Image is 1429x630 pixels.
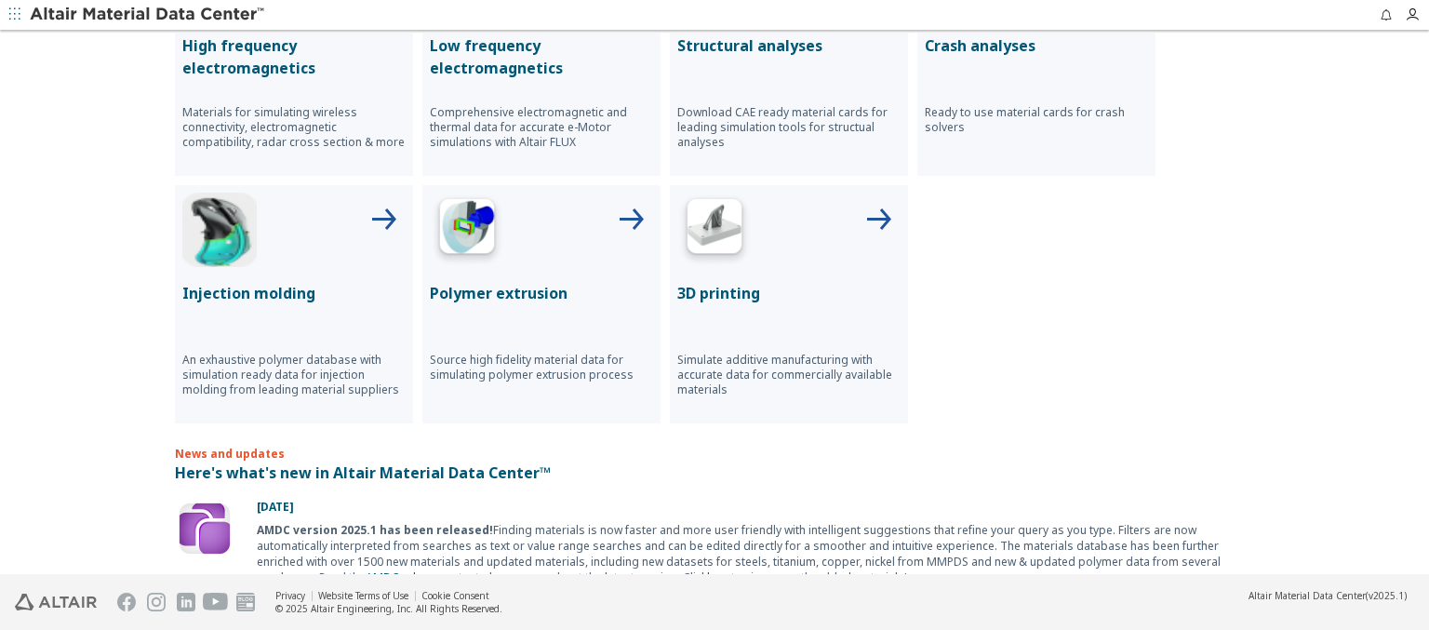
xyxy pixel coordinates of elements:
[275,589,305,602] a: Privacy
[430,353,653,382] p: Source high fidelity material data for simulating polymer extrusion process
[430,282,653,304] p: Polymer extrusion
[421,589,489,602] a: Cookie Consent
[175,185,413,423] button: Injection Molding IconInjection moldingAn exhaustive polymer database with simulation ready data ...
[182,34,406,79] p: High frequency electromagnetics
[257,522,493,538] b: AMDC version 2025.1 has been released!
[366,570,475,585] a: AMDC release notes
[422,185,661,423] button: Polymer Extrusion IconPolymer extrusionSource high fidelity material data for simulating polymer ...
[30,6,267,24] img: Altair Material Data Center
[677,282,901,304] p: 3D printing
[430,34,653,79] p: Low frequency electromagnetics
[257,522,1254,585] div: Finding materials is now faster and more user friendly with intelligent suggestions that refine y...
[677,105,901,150] p: Download CAE ready material cards for leading simulation tools for structual analyses
[318,589,408,602] a: Website Terms of Use
[430,193,504,267] img: Polymer Extrusion Icon
[677,353,901,397] p: Simulate additive manufacturing with accurate data for commercially available materials
[677,34,901,57] p: Structural analyses
[175,446,1254,462] p: News and updates
[15,594,97,610] img: Altair Engineering
[182,193,257,267] img: Injection Molding Icon
[175,499,234,558] img: Update Icon Software
[707,570,731,585] a: here
[182,105,406,150] p: Materials for simulating wireless connectivity, electromagnetic compatibility, radar cross sectio...
[275,602,502,615] div: © 2025 Altair Engineering, Inc. All Rights Reserved.
[182,282,406,304] p: Injection molding
[677,193,752,267] img: 3D Printing Icon
[925,34,1148,57] p: Crash analyses
[430,105,653,150] p: Comprehensive electromagnetic and thermal data for accurate e-Motor simulations with Altair FLUX
[925,105,1148,135] p: Ready to use material cards for crash solvers
[257,499,1254,515] p: [DATE]
[1249,589,1407,602] div: (v2025.1)
[1249,589,1366,602] span: Altair Material Data Center
[175,462,1254,484] p: Here's what's new in Altair Material Data Center™
[670,185,908,423] button: 3D Printing Icon3D printingSimulate additive manufacturing with accurate data for commercially av...
[182,353,406,397] p: An exhaustive polymer database with simulation ready data for injection molding from leading mate...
